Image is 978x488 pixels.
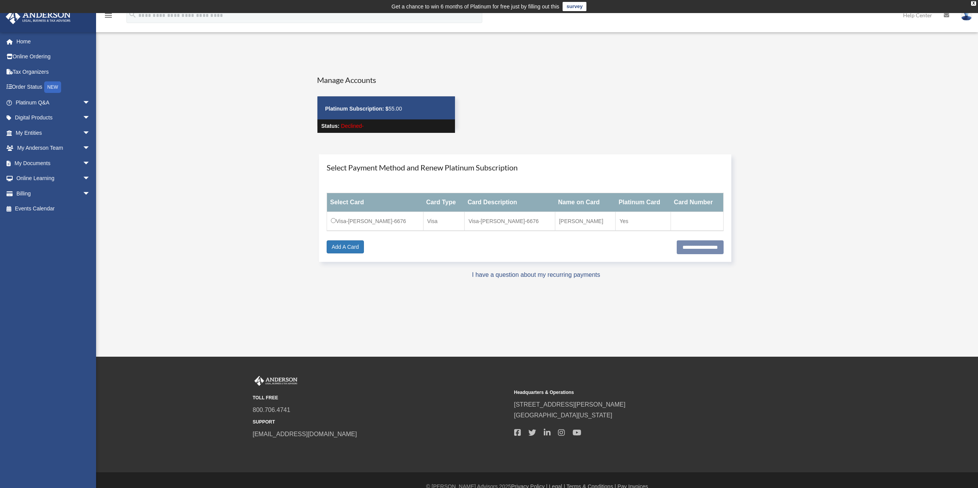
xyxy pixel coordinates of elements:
[563,2,586,11] a: survey
[514,412,613,419] a: [GEOGRAPHIC_DATA][US_STATE]
[44,81,61,93] div: NEW
[5,155,102,171] a: My Documentsarrow_drop_down
[83,110,98,126] span: arrow_drop_down
[321,123,339,129] strong: Status:
[961,10,972,21] img: User Pic
[671,193,723,212] th: Card Number
[83,141,98,156] span: arrow_drop_down
[5,64,102,79] a: Tax Organizers
[616,193,671,212] th: Platinum Card
[253,376,299,386] img: Anderson Advisors Platinum Portal
[971,1,976,6] div: close
[83,155,98,171] span: arrow_drop_down
[83,125,98,141] span: arrow_drop_down
[5,49,102,65] a: Online Ordering
[555,193,615,212] th: Name on Card
[341,123,364,129] span: Declined-
[5,186,102,201] a: Billingarrow_drop_down
[83,171,98,187] span: arrow_drop_down
[392,2,560,11] div: Get a chance to win 6 months of Platinum for free just by filling out this
[3,9,73,24] img: Anderson Advisors Platinum Portal
[5,201,102,217] a: Events Calendar
[514,401,626,408] a: [STREET_ADDRESS][PERSON_NAME]
[327,162,724,173] h4: Select Payment Method and Renew Platinum Subscription
[465,212,555,231] td: Visa-[PERSON_NAME]-6676
[253,431,357,437] a: [EMAIL_ADDRESS][DOMAIN_NAME]
[514,389,770,397] small: Headquarters & Operations
[5,34,102,49] a: Home
[5,141,102,156] a: My Anderson Teamarrow_drop_down
[253,418,509,426] small: SUPPORT
[83,186,98,202] span: arrow_drop_down
[465,193,555,212] th: Card Description
[317,74,455,85] h4: Manage Accounts
[5,95,102,110] a: Platinum Q&Aarrow_drop_down
[325,104,447,114] p: 55.00
[253,407,291,413] a: 800.706.4741
[325,106,389,112] strong: Platinum Subscription: $
[555,212,615,231] td: [PERSON_NAME]
[327,212,423,231] td: Visa-[PERSON_NAME]-6676
[128,10,137,19] i: search
[423,193,465,212] th: Card Type
[616,212,671,231] td: Yes
[327,240,364,253] a: Add A Card
[327,193,423,212] th: Select Card
[104,13,113,20] a: menu
[83,95,98,111] span: arrow_drop_down
[472,271,600,278] a: I have a question about my recurring payments
[5,110,102,126] a: Digital Productsarrow_drop_down
[253,394,509,402] small: TOLL FREE
[104,11,113,20] i: menu
[5,125,102,141] a: My Entitiesarrow_drop_down
[5,79,102,95] a: Order StatusNEW
[423,212,465,231] td: Visa
[5,171,102,186] a: Online Learningarrow_drop_down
